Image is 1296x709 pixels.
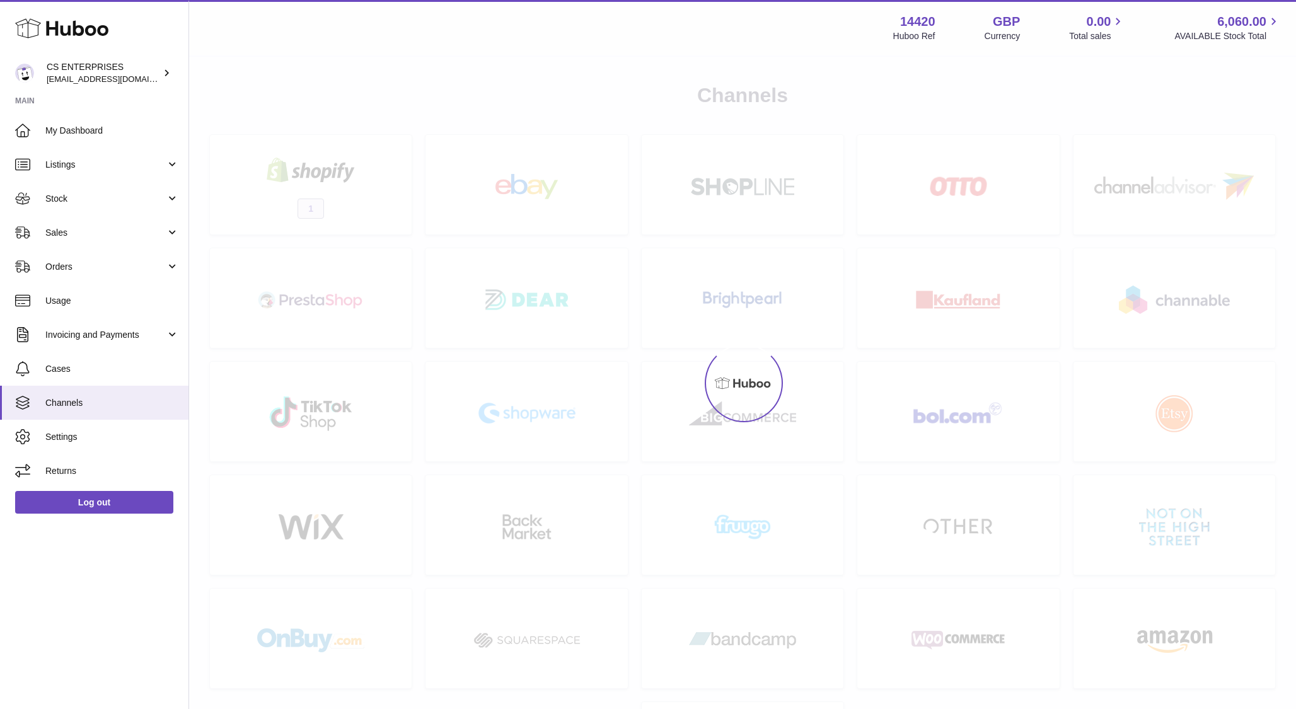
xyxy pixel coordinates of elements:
[1069,30,1125,42] span: Total sales
[1174,13,1281,42] a: 6,060.00 AVAILABLE Stock Total
[900,13,935,30] strong: 14420
[1217,13,1266,30] span: 6,060.00
[15,491,173,514] a: Log out
[985,30,1021,42] div: Currency
[893,30,935,42] div: Huboo Ref
[45,397,179,409] span: Channels
[45,261,166,273] span: Orders
[15,64,34,83] img: csenterprisesholding@gmail.com
[47,74,185,84] span: [EMAIL_ADDRESS][DOMAIN_NAME]
[1069,13,1125,42] a: 0.00 Total sales
[45,363,179,375] span: Cases
[45,295,179,307] span: Usage
[993,13,1020,30] strong: GBP
[45,227,166,239] span: Sales
[45,465,179,477] span: Returns
[1087,13,1111,30] span: 0.00
[45,329,166,341] span: Invoicing and Payments
[45,125,179,137] span: My Dashboard
[45,431,179,443] span: Settings
[1174,30,1281,42] span: AVAILABLE Stock Total
[45,159,166,171] span: Listings
[47,61,160,85] div: CS ENTERPRISES
[45,193,166,205] span: Stock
